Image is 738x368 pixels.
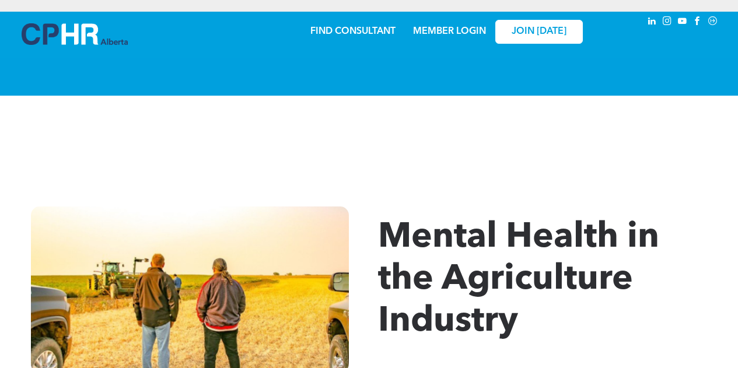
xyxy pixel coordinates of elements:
[495,20,583,44] a: JOIN [DATE]
[413,27,486,36] a: MEMBER LOGIN
[22,23,128,45] img: A blue and white logo for cp alberta
[646,15,659,30] a: linkedin
[378,220,659,339] span: Mental Health in the Agriculture Industry
[512,26,566,37] span: JOIN [DATE]
[706,15,719,30] a: Social network
[661,15,674,30] a: instagram
[310,27,396,36] a: FIND CONSULTANT
[676,15,689,30] a: youtube
[691,15,704,30] a: facebook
